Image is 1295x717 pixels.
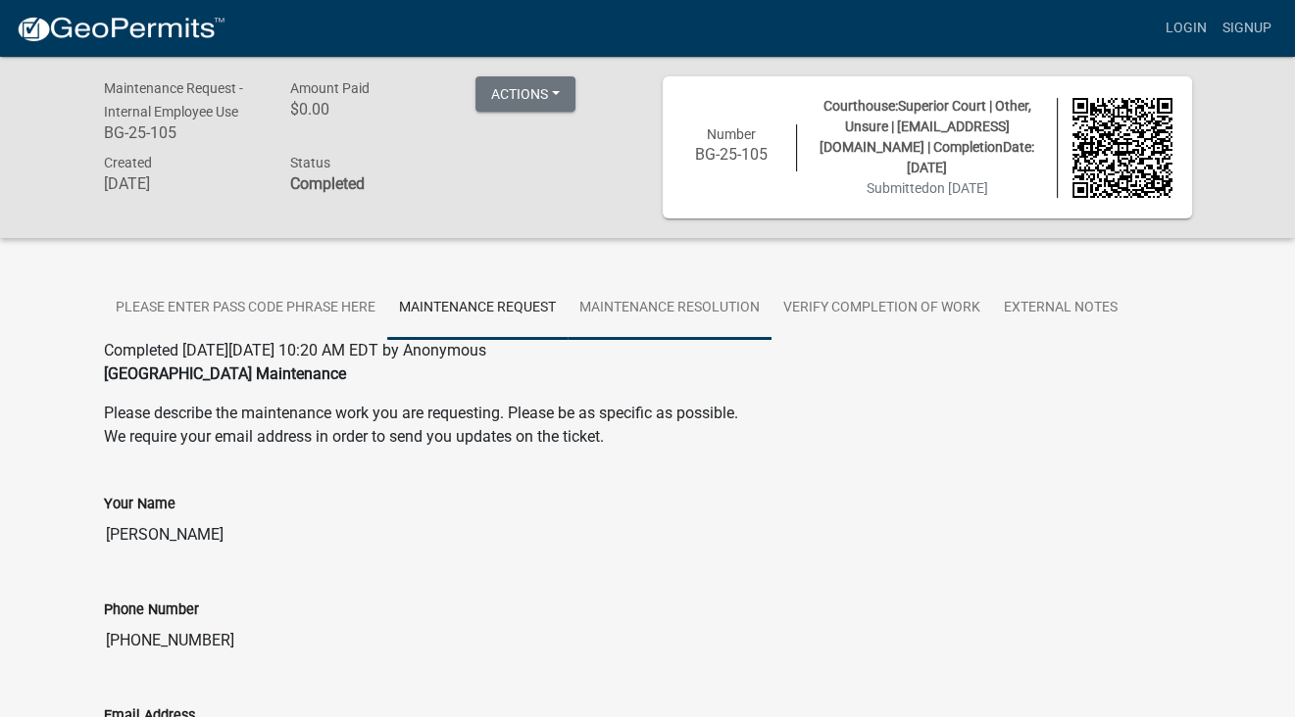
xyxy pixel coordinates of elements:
[104,498,175,511] label: Your Name
[104,155,152,170] span: Created
[992,277,1129,340] a: External Notes
[104,174,261,193] h6: [DATE]
[104,402,1192,449] p: Please describe the maintenance work you are requesting. Please be as specific as possible. We re...
[682,145,782,164] h6: BG-25-105
[104,364,346,383] strong: [GEOGRAPHIC_DATA] Maintenance
[1072,98,1172,198] img: QR code
[289,155,329,170] span: Status
[104,603,199,617] label: Phone Number
[104,277,387,340] a: Please Enter Pass Code Phrase Here
[289,100,446,119] h6: $0.00
[475,76,575,112] button: Actions
[104,123,261,142] h6: BG-25-105
[867,180,988,196] span: Submitted on [DATE]
[104,80,243,119] span: Maintenance Request - Internal Employee Use
[820,98,1034,175] span: Courthouse:Superior Court | Other, Unsure | [EMAIL_ADDRESS][DOMAIN_NAME] | CompletionDate: [DATE]
[1158,10,1215,47] a: Login
[104,341,486,359] span: Completed [DATE][DATE] 10:20 AM EDT by Anonymous
[772,277,992,340] a: Verify Completion of work
[1215,10,1279,47] a: Signup
[387,277,568,340] a: Maintenance Request
[289,174,364,193] strong: Completed
[707,126,756,142] span: Number
[289,80,369,96] span: Amount Paid
[568,277,772,340] a: Maintenance Resolution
